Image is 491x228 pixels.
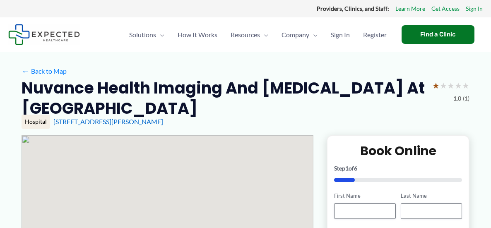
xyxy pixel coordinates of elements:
a: Sign In [466,3,483,14]
span: ★ [440,78,447,93]
a: Find a Clinic [402,25,474,44]
span: 1.0 [453,93,461,104]
span: How It Works [178,20,217,49]
a: Learn More [395,3,425,14]
span: (1) [463,93,469,104]
span: Menu Toggle [156,20,164,49]
span: ★ [447,78,455,93]
span: ★ [455,78,462,93]
p: Step of [334,166,462,171]
h2: Nuvance Health Imaging and [MEDICAL_DATA] at [GEOGRAPHIC_DATA] [22,78,426,119]
span: Menu Toggle [309,20,318,49]
span: Menu Toggle [260,20,268,49]
span: Company [282,20,309,49]
span: 1 [345,165,349,172]
a: ←Back to Map [22,65,67,77]
span: ★ [462,78,469,93]
strong: Providers, Clinics, and Staff: [317,5,389,12]
span: ★ [432,78,440,93]
span: ← [22,67,29,75]
span: Register [363,20,387,49]
span: Sign In [331,20,350,49]
a: ResourcesMenu Toggle [224,20,275,49]
a: Get Access [431,3,460,14]
img: Expected Healthcare Logo - side, dark font, small [8,24,80,45]
a: CompanyMenu Toggle [275,20,324,49]
a: SolutionsMenu Toggle [123,20,171,49]
a: Sign In [324,20,356,49]
h2: Book Online [334,143,462,159]
nav: Primary Site Navigation [123,20,393,49]
label: Last Name [401,192,462,200]
span: Resources [231,20,260,49]
label: First Name [334,192,395,200]
a: [STREET_ADDRESS][PERSON_NAME] [53,118,163,125]
div: Hospital [22,115,50,129]
a: Register [356,20,393,49]
span: 6 [354,165,357,172]
a: How It Works [171,20,224,49]
span: Solutions [129,20,156,49]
